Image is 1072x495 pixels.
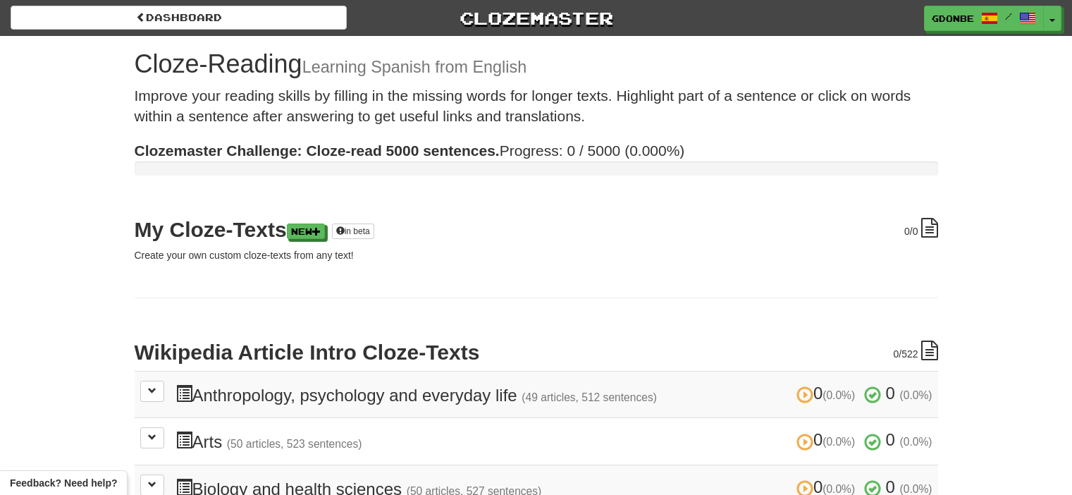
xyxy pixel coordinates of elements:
small: (0.0%) [900,436,932,448]
small: (0.0%) [900,389,932,401]
span: 0 [886,430,895,449]
h3: Anthropology, psychology and everyday life [175,384,932,405]
p: Improve your reading skills by filling in the missing words for longer texts. Highlight part of a... [135,85,938,127]
span: 0 [796,430,860,449]
a: gdonbe / [924,6,1044,31]
small: (0.0%) [823,389,855,401]
a: in beta [332,224,374,239]
h2: Wikipedia Article Intro Cloze-Texts [135,341,938,364]
span: 0 [796,384,860,403]
strong: Clozemaster Challenge: Cloze-read 5000 sentences. [135,142,500,159]
span: / [1005,11,1012,21]
span: 0 [886,384,895,403]
div: /0 [904,218,937,238]
h1: Cloze-Reading [135,50,938,78]
small: (50 articles, 523 sentences) [227,438,362,450]
small: (0.0%) [823,483,855,495]
a: Clozemaster [368,6,704,30]
span: gdonbe [932,12,974,25]
span: 0 [893,348,899,360]
span: 0 [904,226,910,237]
a: Dashboard [11,6,347,30]
p: Create your own custom cloze-texts from any text! [135,248,938,262]
small: (49 articles, 512 sentences) [522,391,657,403]
h3: Arts [175,431,932,451]
a: New [287,224,325,239]
small: (0.0%) [900,483,932,495]
span: Open feedback widget [10,476,117,490]
small: Learning Spanish from English [302,58,527,76]
span: Progress: 0 / 5000 (0.000%) [135,142,685,159]
h2: My Cloze-Texts [135,218,938,241]
small: (0.0%) [823,436,855,448]
div: /522 [893,341,937,361]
